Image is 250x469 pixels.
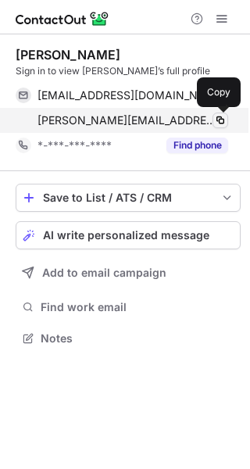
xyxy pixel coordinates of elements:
span: AI write personalized message [43,229,209,242]
span: Find work email [41,300,234,314]
button: Find work email [16,296,241,318]
span: Add to email campaign [42,267,166,279]
div: Sign in to view [PERSON_NAME]’s full profile [16,64,241,78]
div: [PERSON_NAME] [16,47,120,63]
button: save-profile-one-click [16,184,241,212]
button: AI write personalized message [16,221,241,249]
span: [EMAIL_ADDRESS][DOMAIN_NAME] [37,88,216,102]
img: ContactOut v5.3.10 [16,9,109,28]
div: Save to List / ATS / CRM [43,192,213,204]
button: Reveal Button [166,138,228,153]
span: Notes [41,331,234,345]
span: [PERSON_NAME][EMAIL_ADDRESS][DOMAIN_NAME] [37,113,216,127]
button: Notes [16,328,241,349]
button: Add to email campaign [16,259,241,287]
